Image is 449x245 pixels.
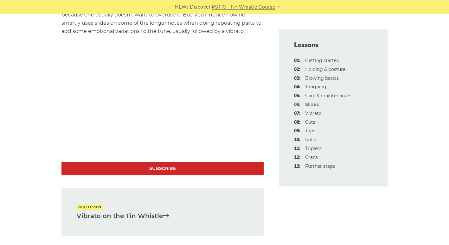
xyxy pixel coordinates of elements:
span: 07: [294,110,300,117]
span: 01: [294,57,300,65]
span: 06: [294,101,300,109]
a: Vibrato on the Tin Whistle [77,211,248,221]
span: 13: [294,163,300,170]
a: 09:Taps [305,128,315,134]
span: 11: [294,145,300,153]
a: 07:Vibrato [305,110,322,116]
span: 02: [294,66,300,73]
a: 08:Cuts [305,119,315,125]
a: 04:Tonguing [305,84,326,90]
a: 01:Getting started [305,58,339,63]
span: 05: [294,92,300,100]
iframe: Cormac Breatnach & Martin Breatnach - Steeple Sessions Clip 2 [61,48,264,162]
span: 03: [294,75,300,82]
a: 13:Further steps [305,163,335,169]
span: 04: [294,83,300,91]
span: Next lesson [77,204,103,210]
strong: Slides [305,102,319,107]
span: Discover [190,3,211,11]
span: 08: [294,119,300,126]
a: 12:Crans [305,154,318,160]
a: 11:Triplets [305,146,322,151]
a: 05:Care & maintenance [305,93,350,98]
a: PST10 - Tin Whistle Course [212,3,275,11]
a: 02:Holding & posture [305,66,345,72]
span: NEW: [175,3,188,11]
span: Lessons [294,41,373,49]
span: 10: [294,136,300,144]
a: 03:Blowing basics [305,75,339,81]
span: 09: [294,127,300,135]
span: 12: [294,154,300,161]
a: Subscribe [61,162,264,175]
a: 10:Rolls [305,137,316,142]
